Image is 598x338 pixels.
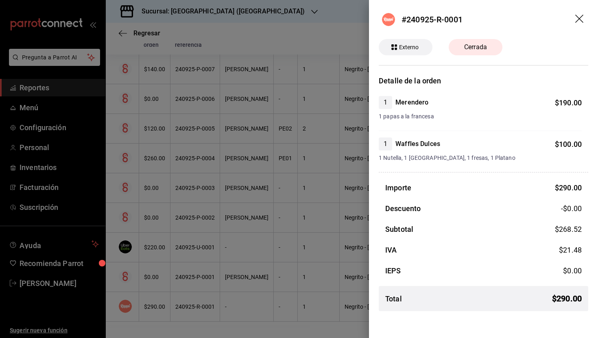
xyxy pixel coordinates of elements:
span: 1 papas a la francesa [379,112,582,121]
span: $ 0.00 [563,266,582,275]
span: 1 [379,98,392,107]
span: $ 290.00 [555,183,582,192]
h3: Total [385,293,402,304]
h3: IEPS [385,265,401,276]
span: $ 100.00 [555,140,582,148]
span: $ 268.52 [555,225,582,233]
span: $ 290.00 [552,292,582,305]
h3: Subtotal [385,224,413,235]
span: 1 [379,139,392,149]
span: 1 Nutella, 1 [GEOGRAPHIC_DATA], 1 fresas, 1 Platano [379,154,582,162]
h3: IVA [385,244,397,255]
span: Cerrada [459,42,492,52]
span: -$0.00 [561,203,582,214]
span: Externo [396,43,422,52]
div: #240925-R-0001 [402,13,463,26]
h3: Importe [385,182,411,193]
button: drag [575,15,585,24]
h3: Descuento [385,203,421,214]
h3: Detalle de la orden [379,75,588,86]
span: $ 190.00 [555,98,582,107]
h4: Merendero [395,98,428,107]
span: $ 21.48 [559,246,582,254]
h4: Waffles Dulces [395,139,440,149]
